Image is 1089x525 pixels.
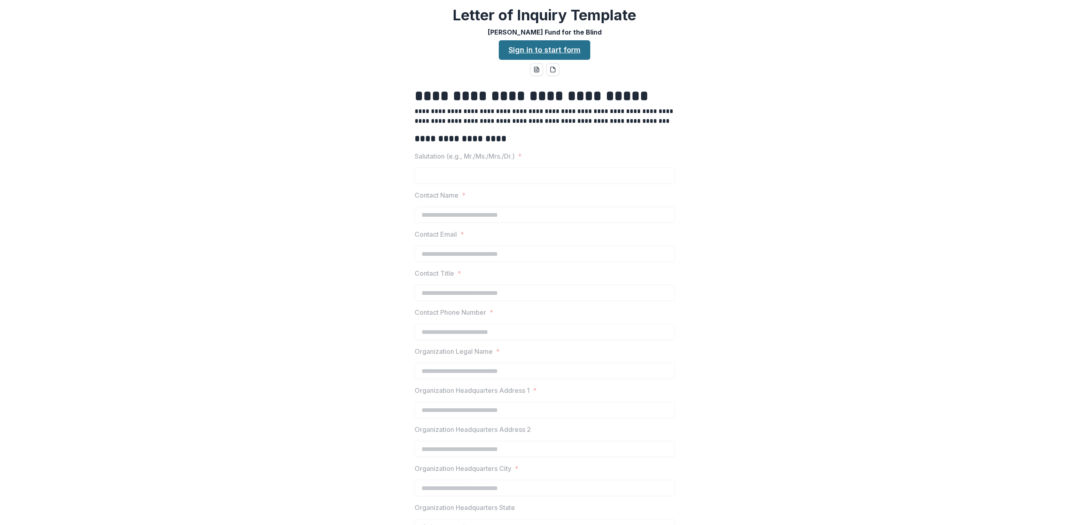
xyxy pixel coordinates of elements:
p: Contact Email [415,229,457,239]
p: Salutation (e.g., Mr./Ms./Mrs./Dr.) [415,151,515,161]
p: [PERSON_NAME] Fund for the Blind [488,27,602,37]
p: Organization Headquarters Address 2 [415,425,531,434]
p: Contact Name [415,190,459,200]
p: Organization Headquarters Address 1 [415,386,530,395]
button: word-download [530,63,543,76]
button: pdf-download [546,63,559,76]
p: Contact Title [415,268,454,278]
p: Organization Legal Name [415,346,493,356]
p: Organization Headquarters State [415,503,515,512]
a: Sign in to start form [499,40,590,60]
p: Contact Phone Number [415,307,486,317]
h2: Letter of Inquiry Template [453,7,636,24]
p: Organization Headquarters City [415,464,511,473]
